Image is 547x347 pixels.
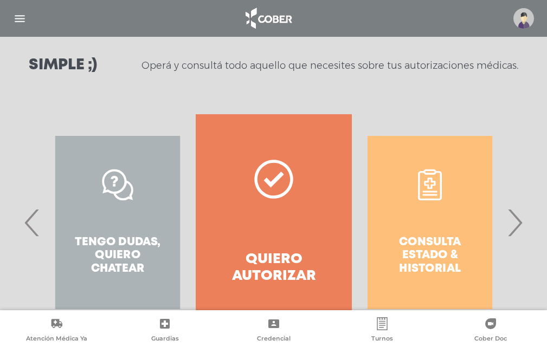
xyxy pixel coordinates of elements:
span: Turnos [371,335,393,344]
img: Cober_menu-lines-white.svg [13,12,27,25]
span: Cober Doc [474,335,507,344]
img: profile-placeholder.svg [513,8,534,29]
a: Credencial [219,317,327,345]
img: logo_cober_home-white.png [240,5,297,31]
p: Operá y consultá todo aquello que necesites sobre tus autorizaciones médicas. [141,59,518,72]
span: Credencial [257,335,291,344]
a: Cober Doc [436,317,545,345]
a: Guardias [111,317,219,345]
span: Atención Médica Ya [26,335,87,344]
h4: Quiero autorizar [215,251,332,285]
span: Guardias [151,335,179,344]
span: Next [504,193,525,252]
h3: Simple ;) [29,58,97,73]
a: Quiero autorizar [196,114,352,331]
a: Turnos [328,317,436,345]
span: Previous [22,193,43,252]
a: Atención Médica Ya [2,317,111,345]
